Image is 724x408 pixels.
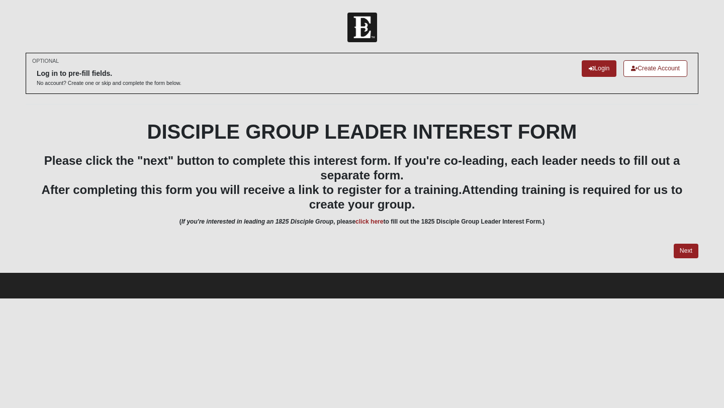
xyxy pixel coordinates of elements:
[674,244,698,258] a: Next
[32,57,59,65] small: OPTIONAL
[182,218,333,225] i: If you're interested in leading an 1825 Disciple Group
[355,218,383,225] a: click here
[26,154,698,212] h3: Please click the "next" button to complete this interest form. If you're co-leading, each leader ...
[582,60,616,77] a: Login
[26,218,698,225] h6: ( , please to fill out the 1825 Disciple Group Leader Interest Form.)
[623,60,687,77] a: Create Account
[347,13,377,42] img: Church of Eleven22 Logo
[37,79,182,87] p: No account? Create one or skip and complete the form below.
[309,183,683,211] span: Attending training is required for us to create your group.
[37,69,182,78] h6: Log in to pre-fill fields.
[147,121,577,143] b: DISCIPLE GROUP LEADER INTEREST FORM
